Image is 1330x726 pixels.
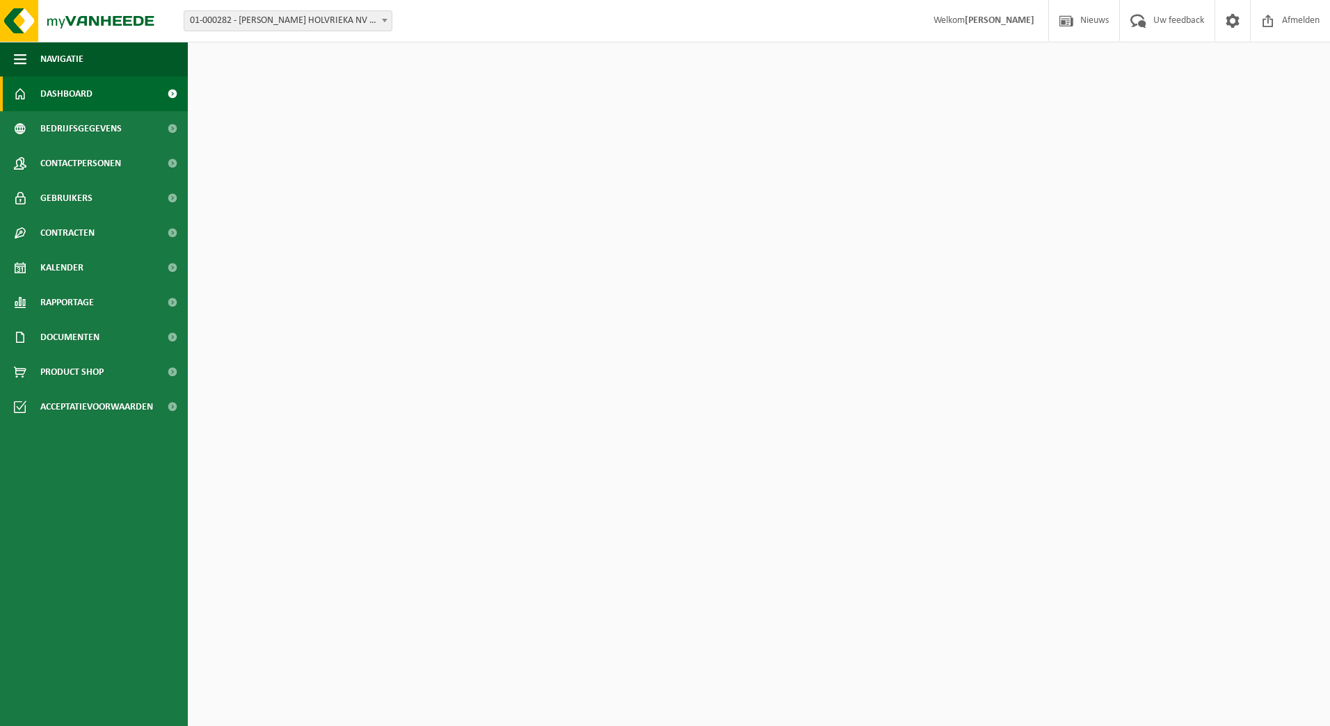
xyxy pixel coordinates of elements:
[40,355,104,389] span: Product Shop
[184,10,392,31] span: 01-000282 - ZIEMANN HOLVRIEKA NV - MENEN
[40,389,153,424] span: Acceptatievoorwaarden
[40,285,94,320] span: Rapportage
[40,42,83,76] span: Navigatie
[40,320,99,355] span: Documenten
[40,181,93,216] span: Gebruikers
[184,11,392,31] span: 01-000282 - ZIEMANN HOLVRIEKA NV - MENEN
[40,146,121,181] span: Contactpersonen
[40,76,93,111] span: Dashboard
[40,111,122,146] span: Bedrijfsgegevens
[965,15,1034,26] strong: [PERSON_NAME]
[40,216,95,250] span: Contracten
[40,250,83,285] span: Kalender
